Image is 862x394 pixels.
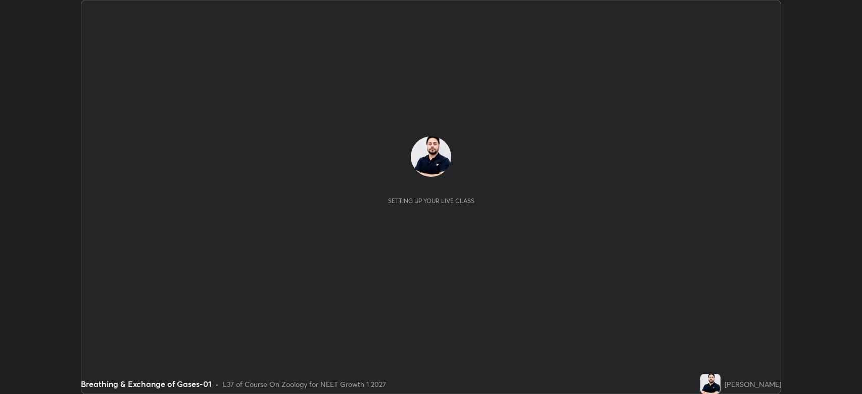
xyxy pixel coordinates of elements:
[81,378,211,390] div: Breathing & Exchange of Gases-01
[725,379,781,389] div: [PERSON_NAME]
[700,374,721,394] img: e939dec78aec4a798ee8b8f1da9afb5d.jpg
[223,379,386,389] div: L37 of Course On Zoology for NEET Growth 1 2027
[215,379,219,389] div: •
[388,197,474,205] div: Setting up your live class
[411,136,451,177] img: e939dec78aec4a798ee8b8f1da9afb5d.jpg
